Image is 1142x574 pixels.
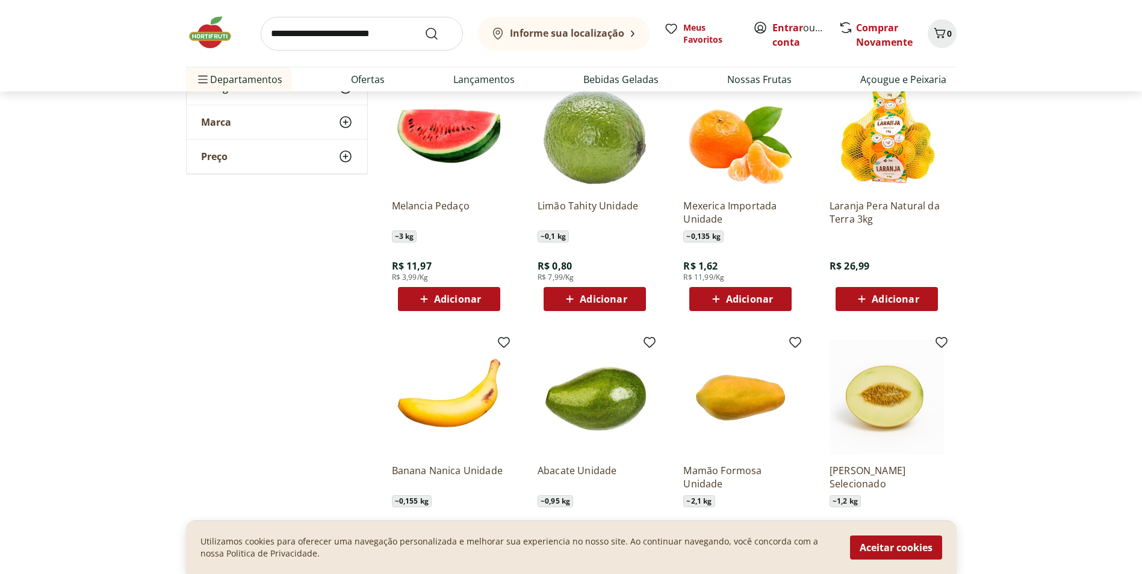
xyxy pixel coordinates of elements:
span: R$ 11,99/Kg [683,273,724,282]
img: Laranja Pera Natural da Terra 3kg [830,75,944,190]
a: Entrar [772,21,803,34]
span: Departamentos [196,65,282,94]
span: R$ 11,97 [392,259,432,273]
input: search [261,17,463,51]
span: R$ 3,99/Kg [392,273,429,282]
img: Abacate Unidade [538,340,652,454]
span: ou [772,20,826,49]
img: Melão Amarelo Selecionado [830,340,944,454]
a: Açougue e Peixaria [860,72,946,87]
img: Limão Tahity Unidade [538,75,652,190]
span: 0 [947,28,952,39]
a: Meus Favoritos [664,22,739,46]
a: Lançamentos [453,72,515,87]
span: Adicionar [434,294,481,304]
a: Banana Nanica Unidade [392,464,506,490]
button: Marca [187,105,367,139]
button: Submit Search [424,26,453,41]
span: Adicionar [872,294,919,304]
span: ~ 0,1 kg [538,230,569,242]
button: Informe sua localização [477,17,650,51]
span: R$ 7,99/Kg [538,273,574,282]
button: Adicionar [836,287,938,311]
a: Melancia Pedaço [392,199,506,226]
span: ~ 0,95 kg [538,495,573,507]
span: ~ 3 kg [392,230,417,242]
a: Comprar Novamente [856,21,913,49]
a: Bebidas Geladas [583,72,659,87]
span: R$ 1,62 [683,259,718,273]
img: Melancia Pedaço [392,75,506,190]
span: ~ 0,155 kg [392,495,432,507]
span: R$ 26,99 [830,259,869,273]
span: Preço [201,150,228,162]
span: ~ 2,1 kg [683,495,715,507]
img: Hortifruti [186,14,246,51]
a: Mexerica Importada Unidade [683,199,798,226]
button: Adicionar [689,287,792,311]
a: Mamão Formosa Unidade [683,464,798,490]
img: Mamão Formosa Unidade [683,340,798,454]
button: Adicionar [544,287,646,311]
span: Meus Favoritos [683,22,739,46]
span: ~ 1,2 kg [830,495,861,507]
p: Utilizamos cookies para oferecer uma navegação personalizada e melhorar sua experiencia no nosso ... [200,535,836,560]
img: Banana Nanica Unidade [392,340,506,454]
button: Menu [196,65,210,94]
button: Adicionar [398,287,500,311]
a: Laranja Pera Natural da Terra 3kg [830,199,944,226]
button: Preço [187,140,367,173]
button: Aceitar cookies [850,535,942,560]
span: Adicionar [726,294,773,304]
b: Informe sua localização [510,26,624,40]
img: Mexerica Importada Unidade [683,75,798,190]
button: Carrinho [928,19,957,48]
span: ~ 0,135 kg [683,230,723,242]
a: Criar conta [772,21,839,49]
a: Ofertas [351,72,385,87]
span: R$ 0,80 [538,259,572,273]
a: [PERSON_NAME] Selecionado [830,464,944,490]
span: Marca [201,116,231,128]
a: Limão Tahity Unidade [538,199,652,226]
a: Nossas Frutas [727,72,792,87]
a: Abacate Unidade [538,464,652,490]
span: Adicionar [580,294,627,304]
